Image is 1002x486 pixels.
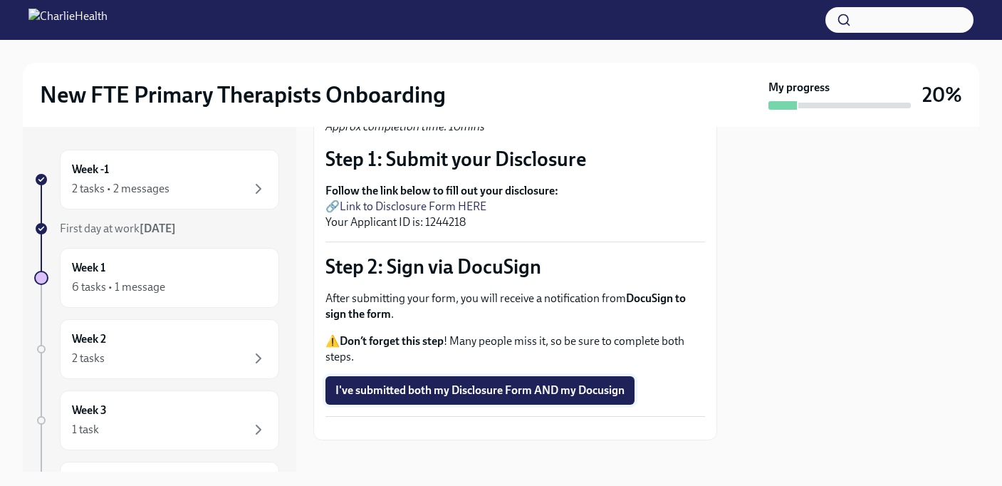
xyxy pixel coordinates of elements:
[335,383,625,398] span: I've submitted both my Disclosure Form AND my Docusign
[34,319,279,379] a: Week 22 tasks
[325,291,705,322] p: After submitting your form, you will receive a notification from .
[72,403,107,418] h6: Week 3
[325,183,705,230] p: 🔗 Your Applicant ID is: 1244218
[325,184,558,197] strong: Follow the link below to fill out your disclosure:
[340,334,444,348] strong: Don’t forget this step
[325,146,705,172] p: Step 1: Submit your Disclosure
[325,334,705,365] p: ⚠️ ! Many people miss it, so be sure to complete both steps.
[72,162,109,177] h6: Week -1
[72,279,165,295] div: 6 tasks • 1 message
[72,331,106,347] h6: Week 2
[72,260,105,276] h6: Week 1
[922,82,962,108] h3: 20%
[325,254,705,279] p: Step 2: Sign via DocuSign
[325,376,635,405] button: I've submitted both my Disclosure Form AND my Docusign
[34,248,279,308] a: Week 16 tasks • 1 message
[34,391,279,450] a: Week 31 task
[140,222,176,235] strong: [DATE]
[340,200,486,213] a: Link to Disclosure Form HERE
[768,80,830,95] strong: My progress
[28,9,108,31] img: CharlieHealth
[40,81,446,109] h2: New FTE Primary Therapists Onboarding
[34,221,279,237] a: First day at work[DATE]
[72,422,99,438] div: 1 task
[60,222,176,235] span: First day at work
[72,181,169,197] div: 2 tasks • 2 messages
[34,150,279,210] a: Week -12 tasks • 2 messages
[72,351,105,366] div: 2 tasks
